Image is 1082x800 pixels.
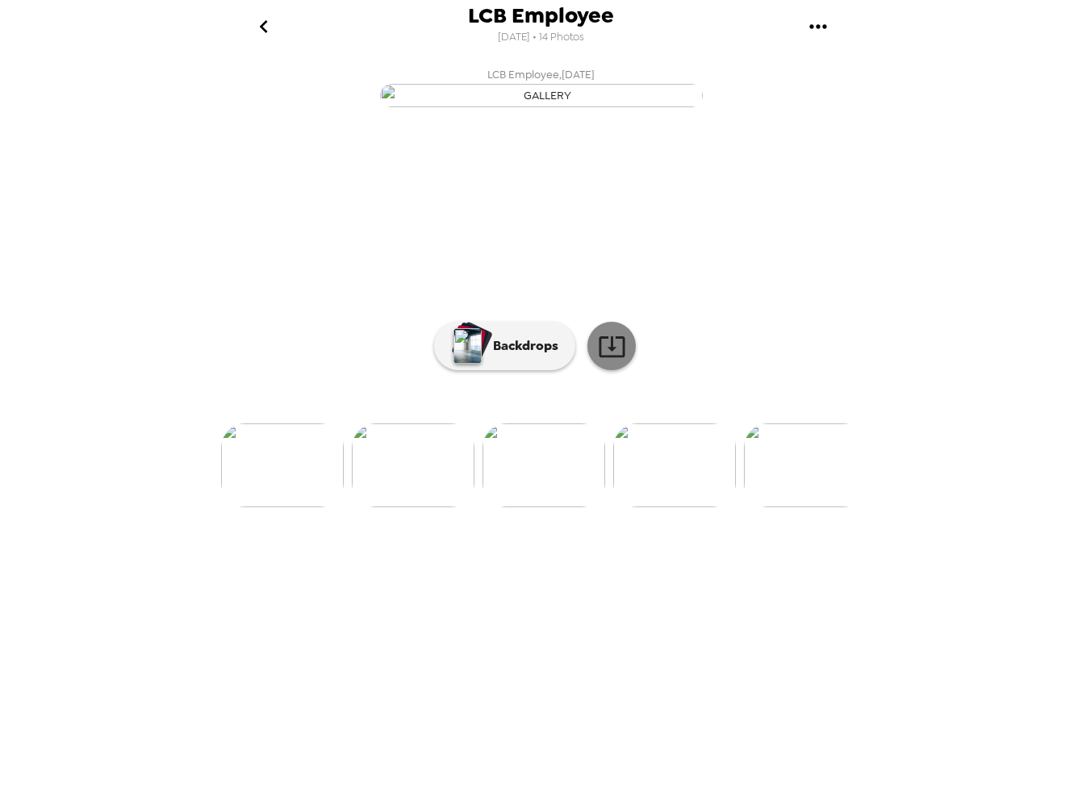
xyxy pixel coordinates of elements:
img: gallery [380,84,703,107]
img: gallery [352,423,474,507]
span: [DATE] • 14 Photos [498,27,584,48]
span: LCB Employee [468,5,614,27]
button: LCB Employee,[DATE] [219,60,864,112]
button: Backdrops [434,322,575,370]
img: gallery [483,423,605,507]
span: LCB Employee , [DATE] [487,65,595,84]
img: gallery [744,423,867,507]
img: gallery [613,423,736,507]
p: Backdrops [485,336,558,356]
img: gallery [221,423,344,507]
